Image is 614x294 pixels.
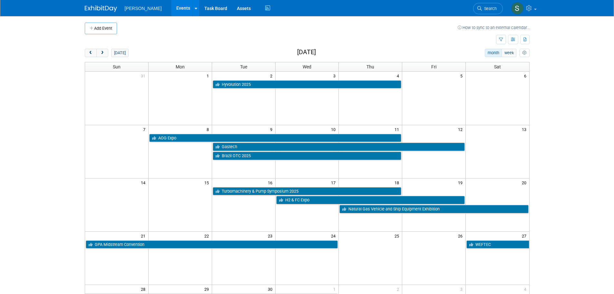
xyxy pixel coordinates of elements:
[85,49,97,57] button: prev
[523,285,529,293] span: 4
[213,187,402,196] a: Turbomachinery & Pump Symposium 2025
[269,72,275,80] span: 2
[297,49,316,56] h2: [DATE]
[204,285,212,293] span: 29
[366,64,374,69] span: Thu
[522,51,527,55] i: Personalize Calendar
[240,64,247,69] span: Tue
[85,23,117,34] button: Add Event
[140,285,148,293] span: 28
[330,178,338,187] span: 17
[149,134,401,142] a: AOG Expo
[140,178,148,187] span: 14
[458,25,530,30] a: How to sync to an external calendar...
[113,64,121,69] span: Sun
[140,232,148,240] span: 21
[460,72,465,80] span: 5
[394,125,402,133] span: 11
[396,285,402,293] span: 2
[511,2,523,15] img: Skye Tuinei
[267,232,275,240] span: 23
[457,125,465,133] span: 12
[473,3,503,14] a: Search
[204,232,212,240] span: 22
[457,178,465,187] span: 19
[394,178,402,187] span: 18
[330,232,338,240] span: 24
[460,285,465,293] span: 3
[213,152,402,160] a: Brazil OTC 2025
[485,49,502,57] button: month
[333,72,338,80] span: 3
[482,6,497,11] span: Search
[502,49,516,57] button: week
[206,125,212,133] span: 8
[431,64,436,69] span: Fri
[457,232,465,240] span: 26
[125,6,162,11] span: [PERSON_NAME]
[466,240,529,249] a: WEFTEC
[86,240,338,249] a: GPA Midstream Convention
[330,125,338,133] span: 10
[142,125,148,133] span: 7
[494,64,501,69] span: Sat
[213,143,465,151] a: Gastech
[213,80,402,89] a: Hyvolution 2025
[333,285,338,293] span: 1
[267,178,275,187] span: 16
[520,49,529,57] button: myCustomButton
[111,49,128,57] button: [DATE]
[523,72,529,80] span: 6
[206,72,212,80] span: 1
[269,125,275,133] span: 9
[303,64,311,69] span: Wed
[396,72,402,80] span: 4
[267,285,275,293] span: 30
[276,196,465,204] a: H2 & FC Expo
[339,205,528,213] a: Natural Gas Vehicle and Ship Equipment Exhibition
[521,232,529,240] span: 27
[176,64,185,69] span: Mon
[204,178,212,187] span: 15
[521,178,529,187] span: 20
[140,72,148,80] span: 31
[85,5,117,12] img: ExhibitDay
[96,49,108,57] button: next
[394,232,402,240] span: 25
[521,125,529,133] span: 13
